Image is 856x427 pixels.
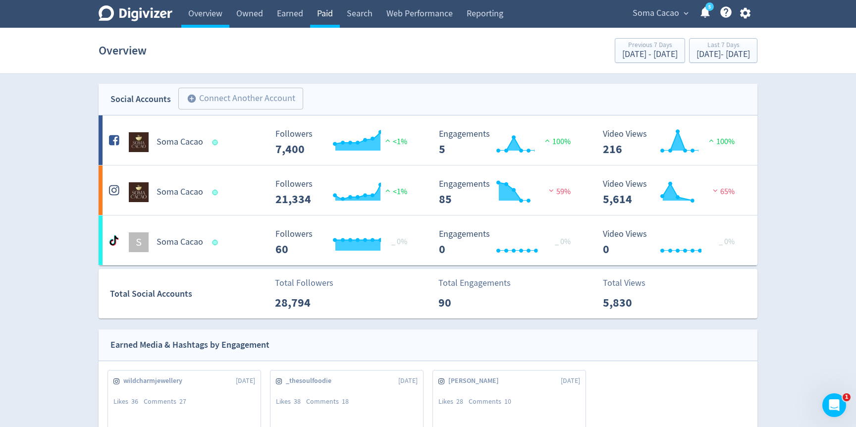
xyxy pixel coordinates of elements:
span: [DATE] [236,376,255,386]
p: Total Views [603,276,660,290]
div: [DATE] - [DATE] [696,50,750,59]
div: S [129,232,149,252]
span: 36 [131,397,138,406]
h5: Soma Cacao [157,186,203,198]
span: 59% [546,187,571,197]
span: [DATE] [398,376,418,386]
iframe: Intercom live chat [822,393,846,417]
div: Likes [113,397,144,407]
a: 5 [705,2,714,11]
img: negative-performance.svg [546,187,556,194]
span: Data last synced: 13 Aug 2025, 5:02am (AEST) [213,140,221,145]
img: negative-performance.svg [710,187,720,194]
span: _thesoulfoodie [286,376,337,386]
div: Comments [144,397,192,407]
div: Comments [306,397,354,407]
span: 18 [342,397,349,406]
button: Soma Cacao [629,5,691,21]
span: Data last synced: 13 Aug 2025, 5:02am (AEST) [213,190,221,195]
button: Connect Another Account [178,88,303,109]
span: 28 [456,397,463,406]
div: Last 7 Days [696,42,750,50]
span: add_circle [187,94,197,104]
p: Total Engagements [438,276,511,290]
span: Soma Cacao [633,5,679,21]
div: Previous 7 Days [622,42,678,50]
img: positive-performance.svg [542,137,552,144]
div: Social Accounts [110,92,171,107]
svg: Video Views 216 [598,129,747,156]
span: 100% [542,137,571,147]
img: positive-performance.svg [706,137,716,144]
div: Likes [276,397,306,407]
span: _ 0% [555,237,571,247]
img: Soma Cacao undefined [129,182,149,202]
img: positive-performance.svg [383,187,393,194]
span: 65% [710,187,735,197]
svg: Engagements 0 [434,229,583,256]
svg: Video Views 5,614 [598,179,747,206]
h1: Overview [99,35,147,66]
span: 10 [504,397,511,406]
svg: Video Views 0 [598,229,747,256]
img: positive-performance.svg [383,137,393,144]
svg: Engagements 5 [434,129,583,156]
h5: Soma Cacao [157,136,203,148]
div: Likes [438,397,469,407]
span: [DATE] [561,376,580,386]
text: 5 [708,3,711,10]
a: Soma Cacao undefinedSoma Cacao Followers --- Followers 7,400 <1% Engagements 5 Engagements 5 100%... [99,115,757,165]
a: Connect Another Account [171,89,303,109]
span: _ 0% [719,237,735,247]
span: _ 0% [391,237,407,247]
span: expand_more [682,9,691,18]
span: 38 [294,397,301,406]
svg: Engagements 85 [434,179,583,206]
span: Data last synced: 13 Aug 2025, 8:01am (AEST) [213,240,221,245]
button: Previous 7 Days[DATE] - [DATE] [615,38,685,63]
svg: Followers --- [270,179,419,206]
span: <1% [383,187,407,197]
svg: Followers --- [270,129,419,156]
span: 27 [179,397,186,406]
span: 1 [843,393,851,401]
span: [PERSON_NAME] [448,376,504,386]
p: 28,794 [275,294,332,312]
p: 90 [438,294,495,312]
a: SSoma Cacao Followers --- _ 0% Followers 60 Engagements 0 Engagements 0 _ 0% Video Views 0 Video ... [99,215,757,265]
div: Earned Media & Hashtags by Engagement [110,338,269,352]
div: [DATE] - [DATE] [622,50,678,59]
svg: Followers --- [270,229,419,256]
div: Comments [469,397,517,407]
p: 5,830 [603,294,660,312]
button: Last 7 Days[DATE]- [DATE] [689,38,757,63]
span: <1% [383,137,407,147]
h5: Soma Cacao [157,236,203,248]
p: Total Followers [275,276,333,290]
a: Soma Cacao undefinedSoma Cacao Followers --- Followers 21,334 <1% Engagements 85 Engagements 85 5... [99,165,757,215]
div: Total Social Accounts [110,287,268,301]
img: Soma Cacao undefined [129,132,149,152]
span: wildcharmjewellery [123,376,188,386]
span: 100% [706,137,735,147]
